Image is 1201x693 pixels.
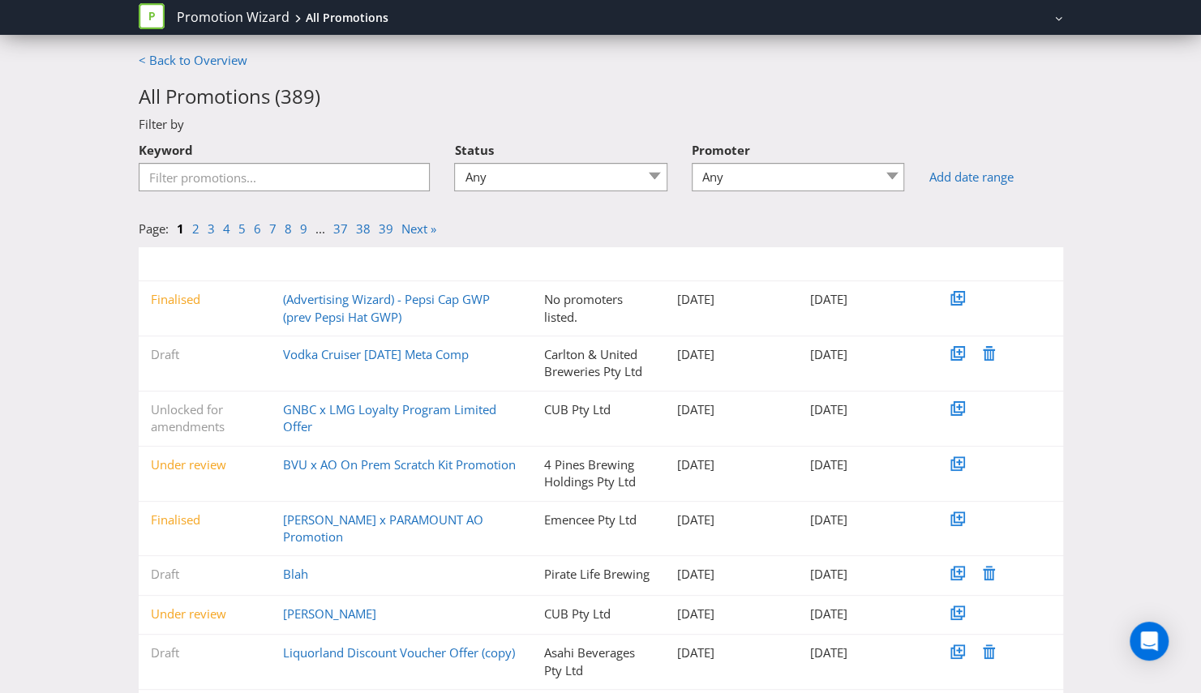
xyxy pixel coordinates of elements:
[139,605,272,622] div: Under review
[285,220,292,237] a: 8
[283,456,516,473] a: BVU x AO On Prem Scratch Kit Promotion
[797,401,930,418] div: [DATE]
[532,401,665,418] div: CUB Pty Ltd
[797,644,930,661] div: [DATE]
[127,116,1075,133] div: Filter by
[162,257,191,271] span: Status
[283,511,483,545] a: [PERSON_NAME] x PARAMOUNT AO Promotion
[283,346,469,362] a: Vodka Cruiser [DATE] Meta Comp
[797,346,930,363] div: [DATE]
[139,220,169,237] span: Page:
[665,511,798,528] div: [DATE]
[821,257,861,271] span: Modified
[809,257,819,271] span: ▼
[532,605,665,622] div: CUB Pty Ltd
[677,257,687,271] span: ▼
[139,511,272,528] div: Finalised
[283,291,490,324] a: (Advertising Wizard) - Pepsi Cap GWP (prev Pepsi Hat GWP)
[139,644,272,661] div: Draft
[139,163,431,191] input: Filter promotions...
[665,605,798,622] div: [DATE]
[192,220,199,237] a: 2
[283,401,496,434] a: GNBC x LMG Loyalty Program Limited Offer
[139,346,272,363] div: Draft
[139,566,272,583] div: Draft
[874,11,950,24] span: Asahi Beverages
[665,644,798,661] div: [DATE]
[283,644,515,661] a: Liquorland Discount Voucher Offer (copy)
[797,605,930,622] div: [DATE]
[151,257,161,271] span: ▼
[356,220,371,237] a: 38
[333,220,348,237] a: 37
[665,346,798,363] div: [DATE]
[223,220,230,237] a: 4
[665,456,798,473] div: [DATE]
[283,566,308,582] a: Blah
[208,220,215,237] a: 3
[315,220,333,237] li: ...
[532,346,665,381] div: Carlton & United Breweries Pty Ltd
[544,257,554,271] span: ▼
[797,291,930,308] div: [DATE]
[689,257,726,271] span: Created
[556,257,599,271] span: Promoter
[139,52,247,68] a: < Back to Overview
[177,8,290,27] a: Promotion Wizard
[532,566,665,583] div: Pirate Life Brewing
[532,511,665,528] div: Emencee Pty Ltd
[139,291,272,308] div: Finalised
[139,456,272,473] div: Under review
[283,257,293,271] span: ▼
[238,220,246,237] a: 5
[139,134,193,159] label: Keyword
[379,220,393,237] a: 39
[254,220,261,237] a: 6
[401,220,436,237] a: Next »
[283,605,376,622] a: [PERSON_NAME]
[532,291,665,326] div: No promoters listed.
[139,83,281,109] span: All Promotions (
[532,644,665,679] div: Asahi Beverages Pty Ltd
[281,83,315,109] span: 389
[177,220,184,237] a: 1
[269,220,277,237] a: 7
[300,220,307,237] a: 9
[665,566,798,583] div: [DATE]
[960,11,1053,24] a: [PERSON_NAME]
[532,456,665,491] div: 4 Pines Brewing Holdings Pty Ltd
[692,142,750,158] span: Promoter
[665,401,798,418] div: [DATE]
[306,10,388,26] div: All Promotions
[665,291,798,308] div: [DATE]
[295,257,372,271] span: Promotion Name
[139,401,272,436] div: Unlocked for amendments
[1130,622,1169,661] div: Open Intercom Messenger
[315,83,320,109] span: )
[797,456,930,473] div: [DATE]
[797,511,930,528] div: [DATE]
[929,169,1062,186] a: Add date range
[797,566,930,583] div: [DATE]
[454,142,493,158] span: Status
